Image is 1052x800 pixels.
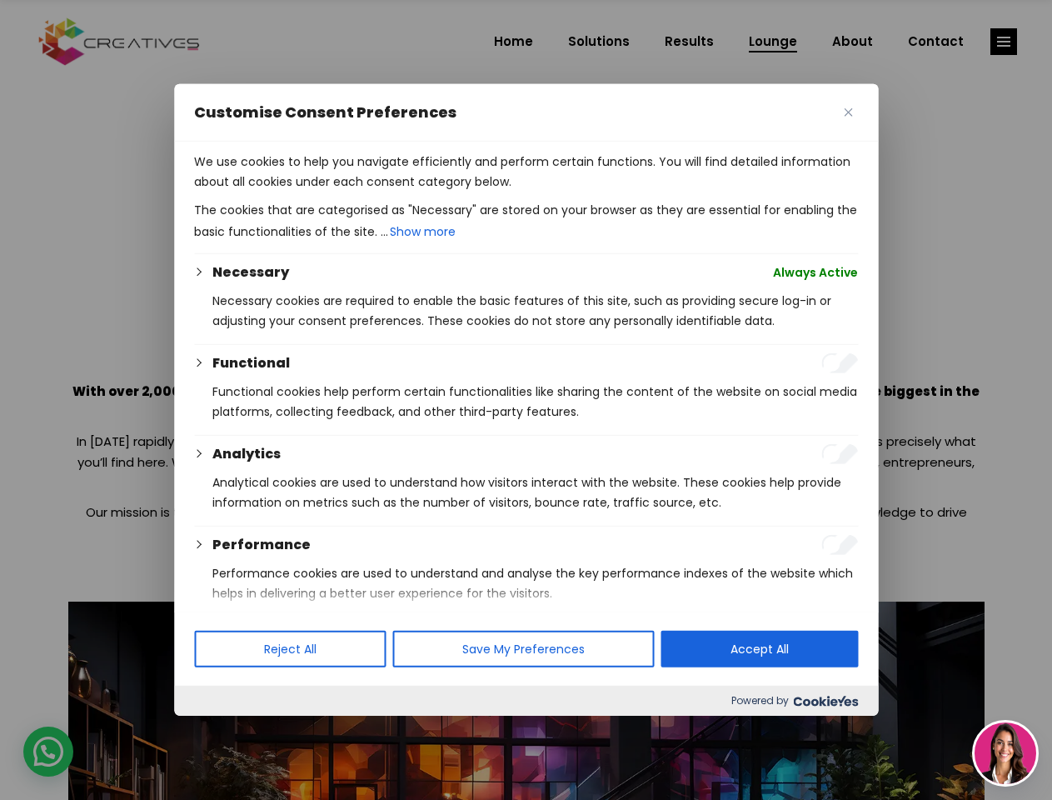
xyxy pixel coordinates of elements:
p: Necessary cookies are required to enable the basic features of this site, such as providing secur... [212,291,858,331]
img: Cookieyes logo [793,696,858,707]
input: Enable Performance [821,535,858,555]
img: Close [844,108,852,117]
button: Accept All [661,631,858,667]
p: The cookies that are categorised as "Necessary" are stored on your browser as they are essential ... [194,200,858,243]
img: agent [975,722,1036,784]
button: Close [838,102,858,122]
button: Show more [388,220,457,243]
p: Functional cookies help perform certain functionalities like sharing the content of the website o... [212,382,858,422]
button: Save My Preferences [392,631,654,667]
p: Performance cookies are used to understand and analyse the key performance indexes of the website... [212,563,858,603]
button: Functional [212,353,290,373]
div: Powered by [174,686,878,716]
span: Always Active [773,262,858,282]
button: Performance [212,535,311,555]
input: Enable Functional [821,353,858,373]
button: Necessary [212,262,289,282]
p: Analytical cookies are used to understand how visitors interact with the website. These cookies h... [212,472,858,512]
input: Enable Analytics [821,444,858,464]
button: Analytics [212,444,281,464]
span: Customise Consent Preferences [194,102,456,122]
button: Reject All [194,631,386,667]
div: Customise Consent Preferences [174,84,878,716]
p: We use cookies to help you navigate efficiently and perform certain functions. You will find deta... [194,152,858,192]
